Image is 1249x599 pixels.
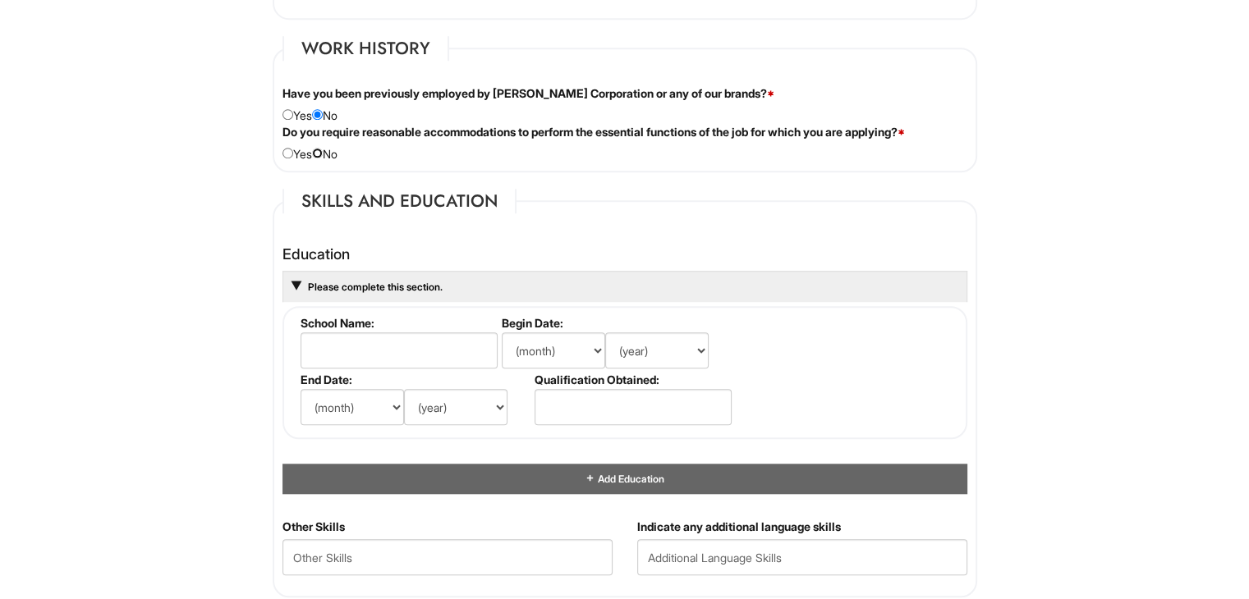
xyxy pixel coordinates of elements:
a: Add Education [585,473,664,485]
div: Yes No [270,85,980,124]
legend: Skills and Education [282,189,517,213]
h4: Education [282,246,967,263]
input: Other Skills [282,539,613,575]
a: Please complete this section. [306,281,443,293]
span: Add Education [595,473,664,485]
label: Do you require reasonable accommodations to perform the essential functions of the job for which ... [282,124,905,140]
label: Indicate any additional language skills [637,519,841,535]
label: Qualification Obtained: [535,373,729,386]
input: Additional Language Skills [637,539,967,575]
legend: Work History [282,36,449,61]
label: Begin Date: [502,316,729,330]
label: End Date: [301,373,528,386]
label: School Name: [301,316,495,330]
label: Other Skills [282,519,345,535]
div: Yes No [270,124,980,162]
label: Have you been previously employed by [PERSON_NAME] Corporation or any of our brands? [282,85,774,102]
